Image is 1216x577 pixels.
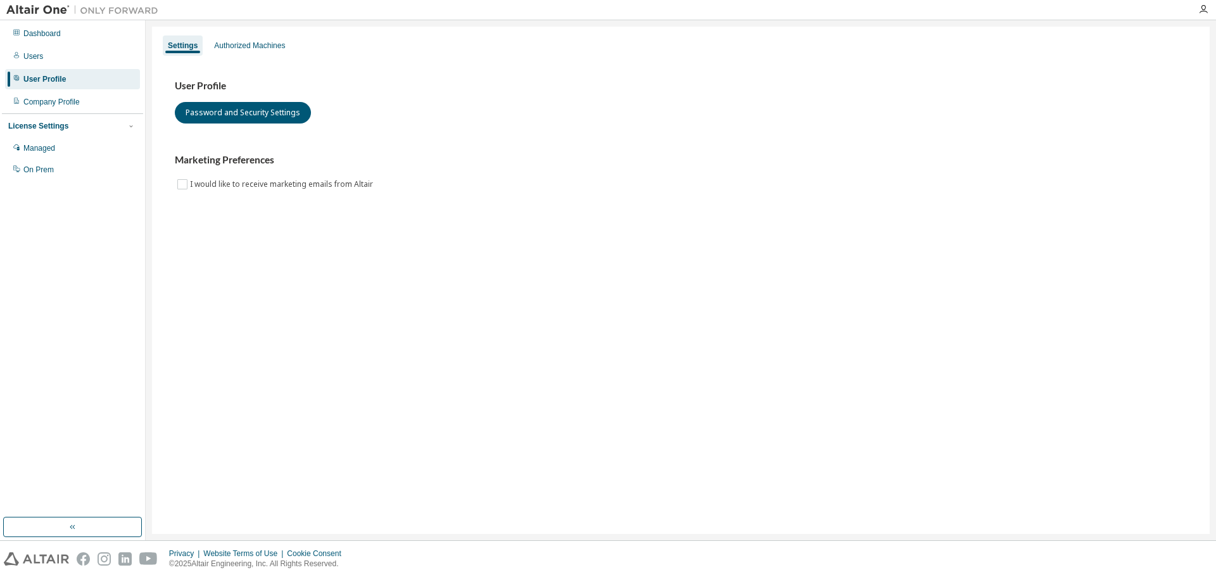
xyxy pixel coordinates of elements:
div: Website Terms of Use [203,548,287,559]
p: © 2025 Altair Engineering, Inc. All Rights Reserved. [169,559,349,569]
div: Authorized Machines [214,41,285,51]
div: Dashboard [23,29,61,39]
h3: Marketing Preferences [175,154,1187,167]
h3: User Profile [175,80,1187,92]
img: youtube.svg [139,552,158,566]
img: linkedin.svg [118,552,132,566]
img: Altair One [6,4,165,16]
div: Privacy [169,548,203,559]
div: Settings [168,41,198,51]
button: Password and Security Settings [175,102,311,124]
div: On Prem [23,165,54,175]
div: Company Profile [23,97,80,107]
div: Cookie Consent [287,548,348,559]
img: altair_logo.svg [4,552,69,566]
div: Managed [23,143,55,153]
div: User Profile [23,74,66,84]
label: I would like to receive marketing emails from Altair [190,177,376,192]
div: Users [23,51,43,61]
img: facebook.svg [77,552,90,566]
img: instagram.svg [98,552,111,566]
div: License Settings [8,121,68,131]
